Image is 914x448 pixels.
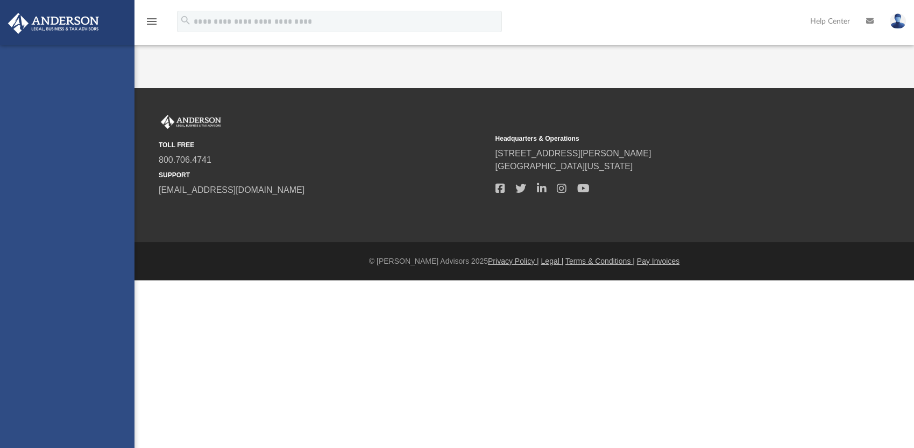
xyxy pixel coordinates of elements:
div: © [PERSON_NAME] Advisors 2025 [134,256,914,267]
a: Privacy Policy | [488,257,539,265]
a: [GEOGRAPHIC_DATA][US_STATE] [495,162,633,171]
a: menu [145,20,158,28]
small: TOLL FREE [159,140,488,150]
a: Pay Invoices [637,257,679,265]
img: Anderson Advisors Platinum Portal [159,115,223,129]
small: Headquarters & Operations [495,134,825,143]
a: [STREET_ADDRESS][PERSON_NAME] [495,149,651,158]
i: search [180,15,192,26]
img: User Pic [890,13,906,29]
a: 800.706.4741 [159,155,211,164]
small: SUPPORT [159,170,488,180]
img: Anderson Advisors Platinum Portal [5,13,102,34]
a: [EMAIL_ADDRESS][DOMAIN_NAME] [159,185,304,194]
i: menu [145,15,158,28]
a: Terms & Conditions | [565,257,635,265]
a: Legal | [541,257,564,265]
